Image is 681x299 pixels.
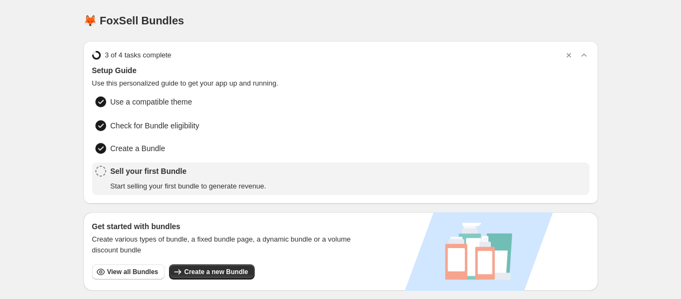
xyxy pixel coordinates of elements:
[83,14,184,27] h1: 🦊 FoxSell Bundles
[111,181,267,192] span: Start selling your first bundle to generate revenue.
[92,65,589,76] span: Setup Guide
[107,268,158,276] span: View all Bundles
[92,264,165,279] button: View all Bundles
[111,120,199,131] span: Check for Bundle eligibility
[105,50,172,61] span: 3 of 4 tasks complete
[184,268,248,276] span: Create a new Bundle
[111,166,267,177] span: Sell your first Bundle
[169,264,255,279] button: Create a new Bundle
[92,78,589,89] span: Use this personalized guide to get your app up and running.
[92,221,361,232] h3: Get started with bundles
[92,234,361,256] span: Create various types of bundle, a fixed bundle page, a dynamic bundle or a volume discount bundle
[111,96,516,107] span: Use a compatible theme
[111,143,165,154] span: Create a Bundle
